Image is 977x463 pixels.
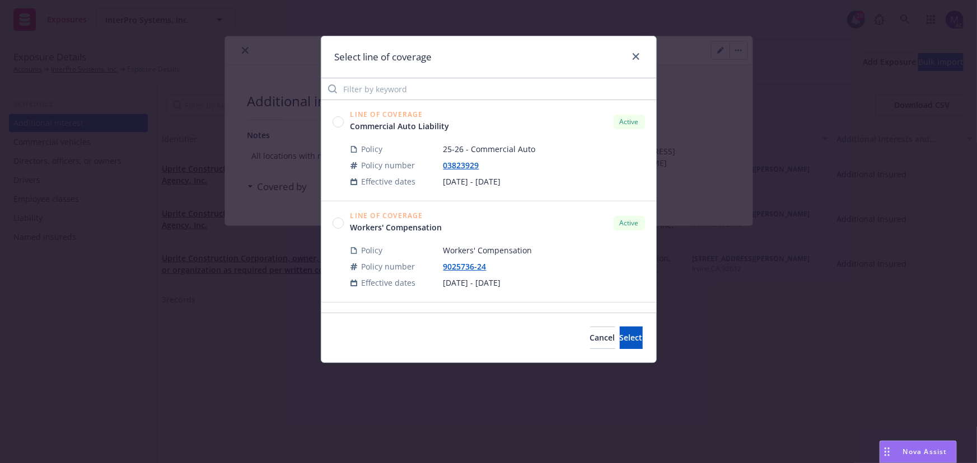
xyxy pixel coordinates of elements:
a: Commercial Auto Liability [350,120,459,132]
a: 03823929 [443,160,488,171]
span: Line of Coverage [350,111,459,118]
span: Policy [362,143,383,155]
span: Active [618,117,641,127]
span: Nova Assist [903,447,947,456]
span: Effective dates [362,277,416,289]
button: Cancel [590,327,615,349]
span: Select [620,332,643,343]
span: Policy number [362,159,415,171]
span: 25-26 - Commercial Auto [443,143,645,155]
a: 9025736-24 [443,261,495,272]
span: Cancel [590,332,615,343]
a: Workers' Compensation [350,221,451,233]
h1: Select line of coverage [335,50,432,64]
span: Workers' Compensation [443,244,645,256]
input: Filter by keyword [321,78,656,100]
button: Select [620,327,643,349]
span: Effective dates [362,176,416,187]
span: [DATE] - [DATE] [443,277,645,289]
div: Drag to move [880,441,894,462]
span: Policy number [362,261,415,272]
span: Active [618,218,641,228]
a: close [629,50,643,63]
span: Policy [362,244,383,256]
span: Line of Coverage [350,212,451,219]
span: [DATE] - [DATE] [443,176,645,187]
button: Nova Assist [880,441,957,463]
